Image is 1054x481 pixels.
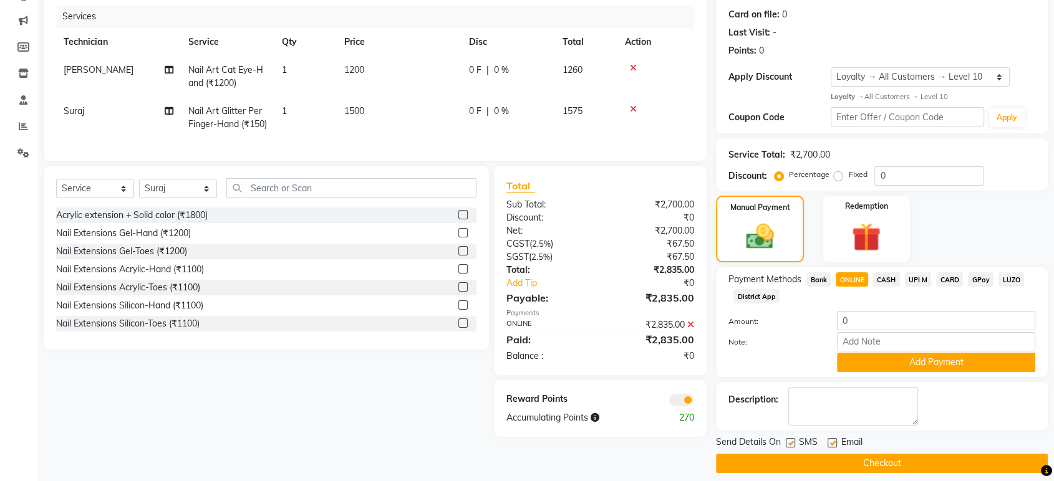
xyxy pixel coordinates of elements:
span: CGST [506,238,529,249]
label: Note: [719,336,828,348]
div: Nail Extensions Silicon-Toes (₹1100) [56,317,200,330]
div: ₹2,835.00 [601,332,704,347]
span: 0 F [469,105,481,118]
input: Amount [837,311,1035,330]
div: Balance : [497,350,601,363]
span: LUZO [998,272,1024,287]
span: SMS [799,436,818,451]
strong: Loyalty → [831,92,864,101]
div: ( ) [497,250,601,264]
span: 2.5% [531,252,550,262]
th: Total [555,28,617,56]
div: Accumulating Points [497,411,652,424]
div: Payments [506,308,694,318]
input: Enter Offer / Coupon Code [831,107,984,126]
input: Search or Scan [226,178,476,198]
div: Last Visit: [728,26,770,39]
div: 0 [759,44,764,57]
button: Apply [989,108,1025,127]
div: ₹2,700.00 [601,198,704,211]
div: Nail Extensions Silicon-Hand (₹1100) [56,299,203,312]
div: Points: [728,44,757,57]
div: ₹0 [617,277,703,290]
div: ₹2,700.00 [601,224,704,237]
div: ₹67.50 [601,237,704,250]
div: Nail Extensions Acrylic-Toes (₹1100) [56,281,200,294]
span: 1260 [563,64,583,75]
span: CASH [873,272,900,287]
th: Action [617,28,694,56]
span: SGST [506,251,529,262]
span: | [486,64,489,77]
label: Fixed [848,169,867,180]
span: 0 % [494,64,509,77]
div: Coupon Code [728,111,831,124]
span: 1500 [344,105,364,117]
div: - [773,26,776,39]
span: 1575 [563,105,583,117]
th: Price [337,28,462,56]
span: [PERSON_NAME] [64,64,133,75]
div: ₹2,835.00 [601,290,704,305]
span: ONLINE [836,272,868,287]
button: Checkout [716,454,1048,473]
span: UPI M [905,272,932,287]
span: GPay [968,272,994,287]
div: 270 [652,411,703,424]
label: Percentage [789,169,829,180]
span: Total [506,179,535,193]
span: Nail Art Cat Eye-Hand (₹1200) [188,64,263,88]
div: Net: [497,224,601,237]
div: Paid: [497,332,601,347]
span: 1 [282,105,287,117]
th: Qty [274,28,337,56]
div: ₹0 [601,350,704,363]
div: Nail Extensions Gel-Toes (₹1200) [56,245,187,258]
div: All Customers → Level 10 [831,92,1035,102]
label: Redemption [844,201,887,212]
div: ₹0 [601,211,704,224]
span: 0 F [469,64,481,77]
span: Email [841,436,862,451]
img: _cash.svg [737,221,782,252]
div: Card on file: [728,8,780,21]
label: Amount: [719,316,828,327]
div: Service Total: [728,148,785,161]
div: Total: [497,264,601,277]
div: Apply Discount [728,70,831,83]
span: | [486,105,489,118]
div: ₹67.50 [601,250,704,264]
div: Reward Points [497,393,601,406]
div: Discount: [728,169,767,183]
th: Technician [56,28,181,56]
span: 2.5% [532,239,551,249]
span: CARD [936,272,963,287]
div: ( ) [497,237,601,250]
span: Suraj [64,105,84,117]
button: Add Payment [837,353,1035,372]
input: Add Note [837,332,1035,351]
div: Services [57,5,703,28]
div: Payable: [497,290,601,305]
span: Bank [806,272,831,287]
a: Add Tip [497,277,617,290]
div: ONLINE [497,318,601,331]
span: 0 % [494,105,509,118]
span: 1 [282,64,287,75]
span: Send Details On [716,436,781,451]
th: Service [181,28,274,56]
div: ₹2,835.00 [601,318,704,331]
th: Disc [462,28,555,56]
img: _gift.svg [843,219,889,255]
div: ₹2,835.00 [601,264,704,277]
span: Payment Methods [728,273,801,286]
div: Description: [728,393,778,406]
div: Discount: [497,211,601,224]
div: Sub Total: [497,198,601,211]
span: 1200 [344,64,364,75]
div: 0 [782,8,787,21]
span: Nail Art Glitter Per Finger-Hand (₹150) [188,105,267,130]
label: Manual Payment [730,202,790,213]
div: ₹2,700.00 [790,148,829,161]
div: Nail Extensions Gel-Hand (₹1200) [56,227,191,240]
